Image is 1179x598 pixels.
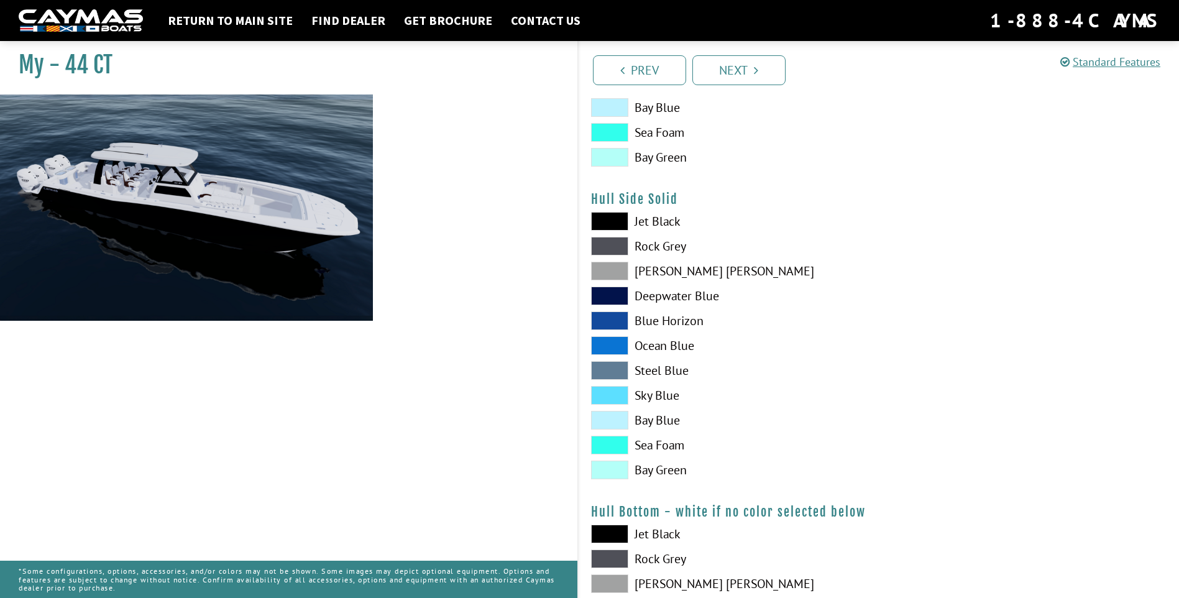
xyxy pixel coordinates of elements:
label: Bay Green [591,148,866,167]
h1: My - 44 CT [19,51,546,79]
a: Find Dealer [305,12,392,29]
a: Next [692,55,786,85]
a: Return to main site [162,12,299,29]
h4: Hull Bottom - white if no color selected below [591,504,1167,520]
a: Get Brochure [398,12,498,29]
label: [PERSON_NAME] [PERSON_NAME] [591,574,866,593]
label: Steel Blue [591,361,866,380]
label: Jet Black [591,212,866,231]
label: Bay Blue [591,98,866,117]
a: Prev [593,55,686,85]
label: Rock Grey [591,550,866,568]
label: [PERSON_NAME] [PERSON_NAME] [591,262,866,280]
label: Jet Black [591,525,866,543]
a: Contact Us [505,12,587,29]
label: Sky Blue [591,386,866,405]
img: white-logo-c9c8dbefe5ff5ceceb0f0178aa75bf4bb51f6bca0971e226c86eb53dfe498488.png [19,9,143,32]
p: *Some configurations, options, accessories, and/or colors may not be shown. Some images may depic... [19,561,559,598]
label: Bay Blue [591,411,866,430]
label: Blue Horizon [591,311,866,330]
h4: Hull Side Solid [591,191,1167,207]
a: Standard Features [1060,55,1160,69]
label: Ocean Blue [591,336,866,355]
label: Rock Grey [591,237,866,255]
label: Bay Green [591,461,866,479]
div: 1-888-4CAYMAS [990,7,1160,34]
label: Sea Foam [591,123,866,142]
label: Deepwater Blue [591,287,866,305]
label: Sea Foam [591,436,866,454]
